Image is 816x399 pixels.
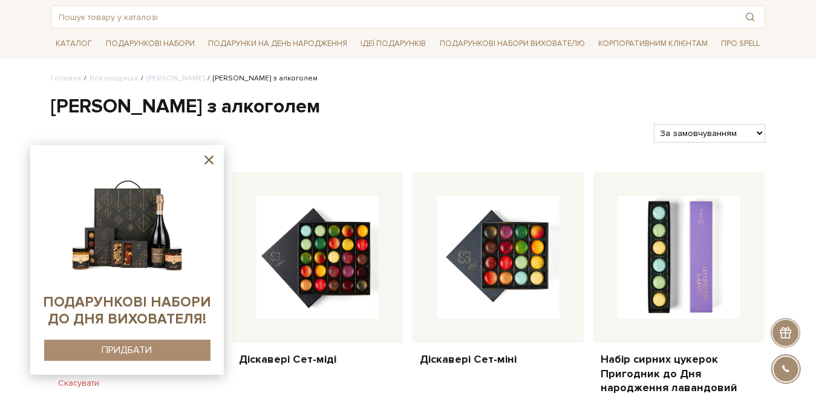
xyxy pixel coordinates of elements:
h1: [PERSON_NAME] з алкоголем [51,94,765,120]
a: Ідеї подарунків [356,34,431,53]
a: Набір сирних цукерок Пригодник до Дня народження лавандовий [601,352,757,395]
button: Скасувати [51,374,107,393]
a: Корпоративним клієнтам [593,33,713,54]
a: Вся продукція [90,74,139,83]
a: Подарунки на День народження [203,34,352,53]
a: Про Spell [716,34,765,53]
a: Діскавері Сет-міні [420,352,576,366]
a: [PERSON_NAME] [147,74,205,83]
a: Діскавері Сет-міді [240,352,396,366]
input: Пошук товару у каталозі [52,6,737,28]
a: Головна [51,74,82,83]
li: [PERSON_NAME] з алкоголем [205,73,318,84]
a: Подарункові набори вихователю [435,33,590,54]
button: Пошук товару у каталозі [737,6,765,28]
a: Подарункові набори [101,34,200,53]
a: Каталог [51,34,97,53]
